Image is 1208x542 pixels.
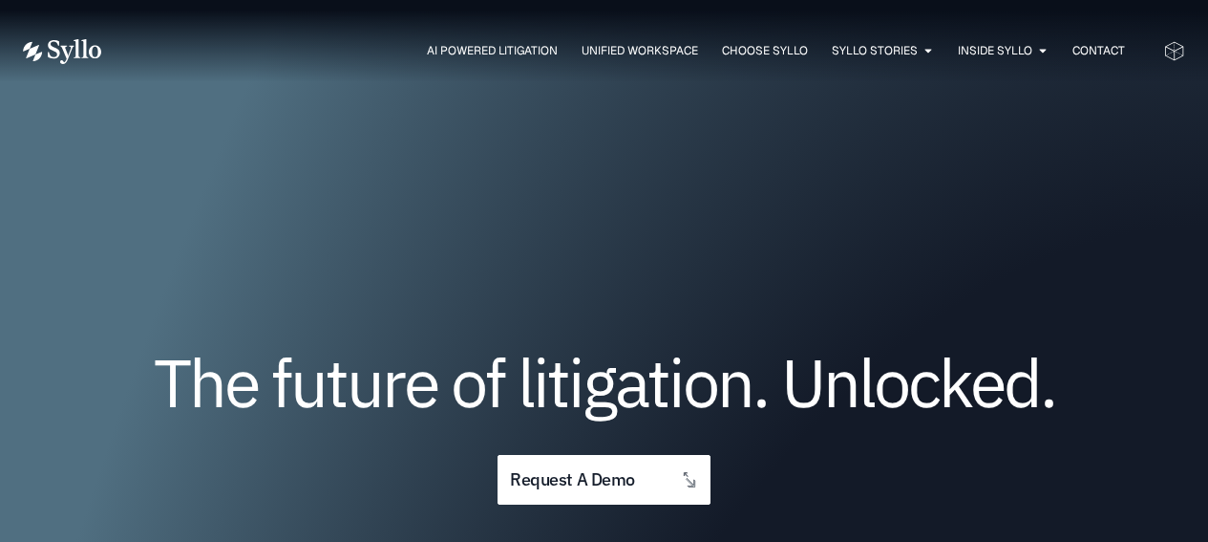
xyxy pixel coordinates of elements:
[722,42,808,59] a: Choose Syllo
[23,39,101,64] img: Vector
[582,42,698,59] a: Unified Workspace
[1072,42,1125,59] a: Contact
[498,455,710,506] a: request a demo
[832,42,918,59] a: Syllo Stories
[139,42,1125,60] nav: Menu
[510,471,634,489] span: request a demo
[427,42,558,59] a: AI Powered Litigation
[139,42,1125,60] div: Menu Toggle
[138,351,1070,414] h1: The future of litigation. Unlocked.
[958,42,1032,59] a: Inside Syllo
